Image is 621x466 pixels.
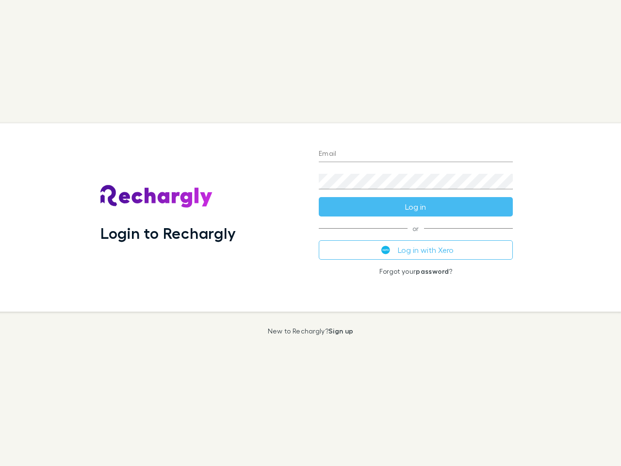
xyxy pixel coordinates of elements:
span: or [319,228,513,229]
p: Forgot your ? [319,267,513,275]
button: Log in with Xero [319,240,513,260]
img: Rechargly's Logo [100,185,213,208]
img: Xero's logo [381,246,390,254]
p: New to Rechargly? [268,327,354,335]
a: Sign up [328,327,353,335]
a: password [416,267,449,275]
h1: Login to Rechargly [100,224,236,242]
button: Log in [319,197,513,216]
